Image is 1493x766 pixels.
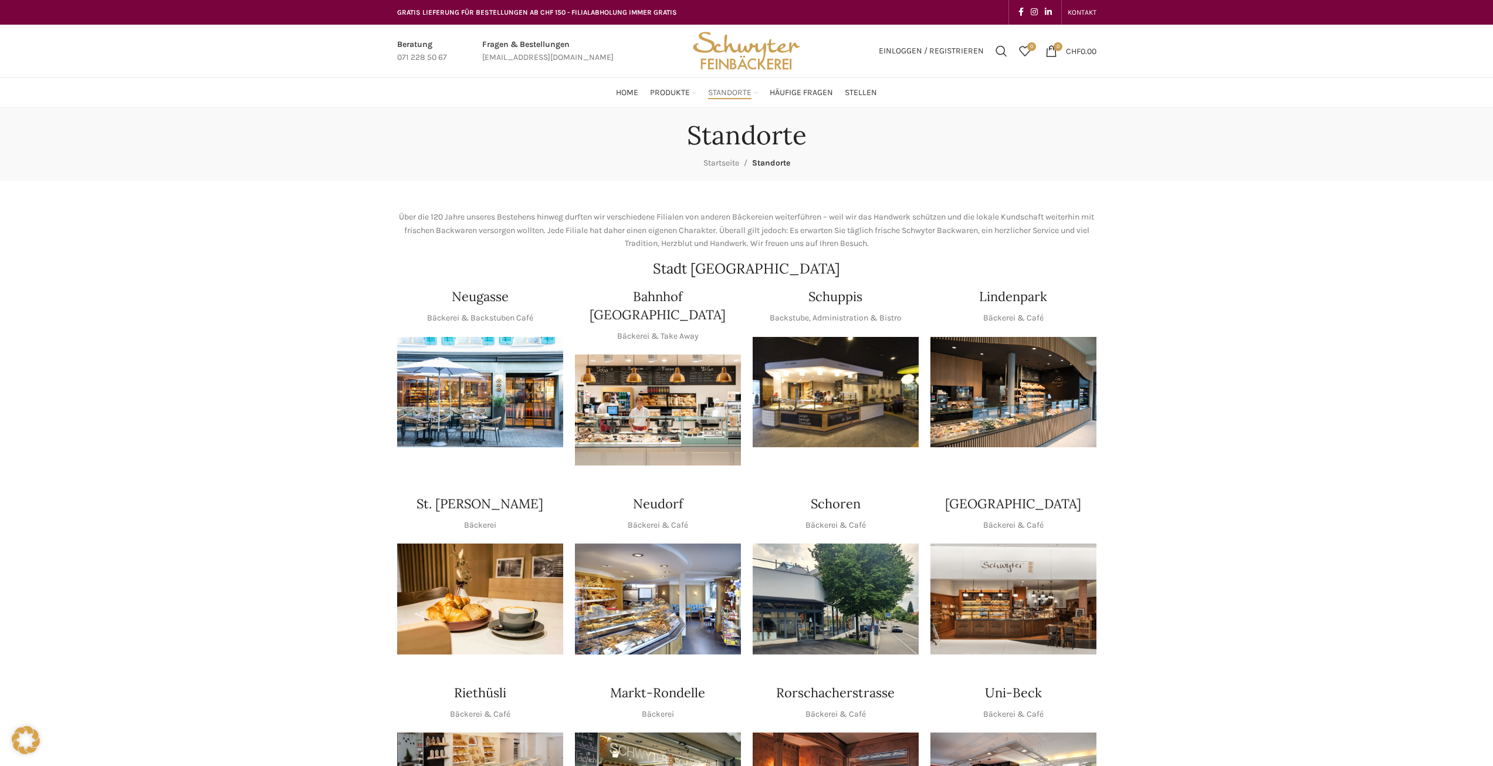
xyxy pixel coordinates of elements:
[452,288,509,306] h4: Neugasse
[845,81,877,104] a: Stellen
[776,684,895,702] h4: Rorschacherstrasse
[708,81,758,104] a: Standorte
[642,708,674,721] p: Bäckerei
[575,355,741,465] div: 1 / 1
[397,211,1096,250] p: Über die 120 Jahre unseres Bestehens hinweg durften wir verschiedene Filialen von anderen Bäckere...
[945,495,1081,513] h4: [GEOGRAPHIC_DATA]
[689,45,804,55] a: Site logo
[1066,46,1096,56] bdi: 0.00
[930,544,1096,654] div: 1 / 1
[1066,46,1081,56] span: CHF
[650,81,696,104] a: Produkte
[1040,39,1102,63] a: 0 CHF0.00
[1068,8,1096,16] span: KONTAKT
[616,87,638,99] span: Home
[979,288,1047,306] h4: Lindenpark
[879,47,984,55] span: Einloggen / Registrieren
[397,544,563,654] img: schwyter-23
[1062,1,1102,24] div: Secondary navigation
[1015,4,1027,21] a: Facebook social link
[575,355,741,465] img: Bahnhof St. Gallen
[752,158,790,168] span: Standorte
[985,684,1042,702] h4: Uni-Beck
[617,330,699,343] p: Bäckerei & Take Away
[616,81,638,104] a: Home
[633,495,683,513] h4: Neudorf
[1013,39,1037,63] div: Meine Wunschliste
[753,337,919,448] img: 150130-Schwyter-013
[650,87,690,99] span: Produkte
[610,684,705,702] h4: Markt-Rondelle
[427,312,533,325] p: Bäckerei & Backstuben Café
[575,544,741,654] div: 1 / 1
[753,544,919,654] img: 0842cc03-b884-43c1-a0c9-0889ef9087d6 copy
[689,25,804,77] img: Bäckerei Schwyter
[770,87,833,99] span: Häufige Fragen
[873,39,990,63] a: Einloggen / Registrieren
[391,81,1102,104] div: Main navigation
[1041,4,1055,21] a: Linkedin social link
[983,519,1044,532] p: Bäckerei & Café
[397,337,563,448] img: Neugasse
[930,337,1096,448] img: 017-e1571925257345
[708,87,751,99] span: Standorte
[397,544,563,654] div: 1 / 1
[930,544,1096,654] img: Schwyter-1800x900
[983,312,1044,325] p: Bäckerei & Café
[482,38,614,65] a: Infobox link
[397,38,447,65] a: Infobox link
[990,39,1013,63] a: Suchen
[805,708,866,721] p: Bäckerei & Café
[845,87,877,99] span: Stellen
[417,495,543,513] h4: St. [PERSON_NAME]
[805,519,866,532] p: Bäckerei & Café
[1027,4,1041,21] a: Instagram social link
[450,708,510,721] p: Bäckerei & Café
[703,158,739,168] a: Startseite
[575,288,741,324] h4: Bahnhof [GEOGRAPHIC_DATA]
[1027,42,1036,51] span: 0
[575,544,741,654] img: Neudorf_1
[1054,42,1062,51] span: 0
[753,544,919,654] div: 1 / 1
[628,519,688,532] p: Bäckerei & Café
[397,337,563,448] div: 1 / 1
[464,519,496,532] p: Bäckerei
[808,288,862,306] h4: Schuppis
[454,684,506,702] h4: Riethüsli
[397,262,1096,276] h2: Stadt [GEOGRAPHIC_DATA]
[753,337,919,448] div: 1 / 1
[1013,39,1037,63] a: 0
[687,120,807,151] h1: Standorte
[983,708,1044,721] p: Bäckerei & Café
[1068,1,1096,24] a: KONTAKT
[770,312,902,325] p: Backstube, Administration & Bistro
[811,495,861,513] h4: Schoren
[397,8,677,16] span: GRATIS LIEFERUNG FÜR BESTELLUNGEN AB CHF 150 - FILIALABHOLUNG IMMER GRATIS
[930,337,1096,448] div: 1 / 1
[770,81,833,104] a: Häufige Fragen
